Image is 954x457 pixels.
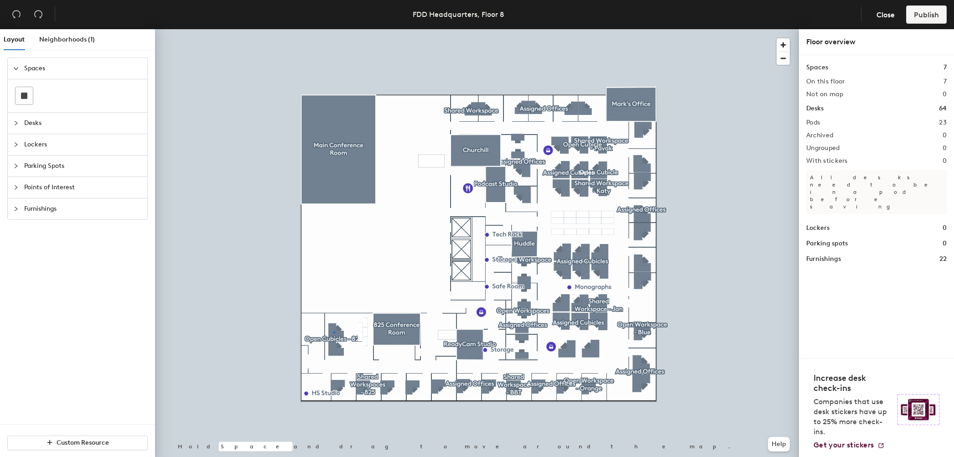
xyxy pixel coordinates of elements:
button: Custom Resource [7,436,148,450]
img: Sticker logo [897,394,939,425]
h1: 64 [939,104,947,114]
h2: 7 [944,78,947,85]
span: collapsed [13,185,19,190]
span: collapsed [13,163,19,169]
span: Spaces [24,58,142,79]
h2: Not on map [806,91,843,98]
h1: Parking spots [806,239,848,249]
h4: Increase desk check-ins [814,373,892,393]
div: Floor overview [806,36,947,47]
span: expanded [13,66,19,71]
span: Furnishings [24,198,142,219]
h2: 23 [939,119,947,126]
h2: With stickers [806,157,848,165]
span: Parking Spots [24,156,142,177]
span: Points of Interest [24,177,142,198]
span: collapsed [13,120,19,126]
h1: Desks [806,104,824,114]
span: Custom Resource [57,439,109,447]
h1: Spaces [806,62,828,73]
span: Lockers [24,134,142,155]
span: Layout [4,36,25,43]
button: Help [768,437,790,452]
p: All desks need to be in a pod before saving [806,170,947,214]
h2: 0 [943,157,947,165]
button: Publish [906,5,947,24]
button: Undo (⌘ + Z) [7,5,26,24]
div: FDD Headquarters, Floor 8 [413,9,504,20]
span: Neighborhoods (1) [39,36,95,43]
h1: Lockers [806,223,830,233]
span: collapsed [13,142,19,147]
h2: 0 [943,91,947,98]
h1: Furnishings [806,254,841,264]
span: collapsed [13,206,19,212]
h1: 0 [943,239,947,249]
h1: 7 [944,62,947,73]
h2: Pods [806,119,820,126]
span: Get your stickers [814,441,874,449]
p: Companies that use desk stickers have up to 25% more check-ins. [814,397,892,437]
h2: On this floor [806,78,845,85]
h2: 0 [943,132,947,139]
span: Close [876,10,895,19]
h2: Ungrouped [806,145,840,152]
button: Close [869,5,902,24]
h1: 0 [943,223,947,233]
span: Desks [24,113,142,134]
h2: 0 [943,145,947,152]
a: Get your stickers [814,441,885,450]
button: Redo (⌘ + ⇧ + Z) [29,5,47,24]
h2: Archived [806,132,833,139]
h1: 22 [939,254,947,264]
